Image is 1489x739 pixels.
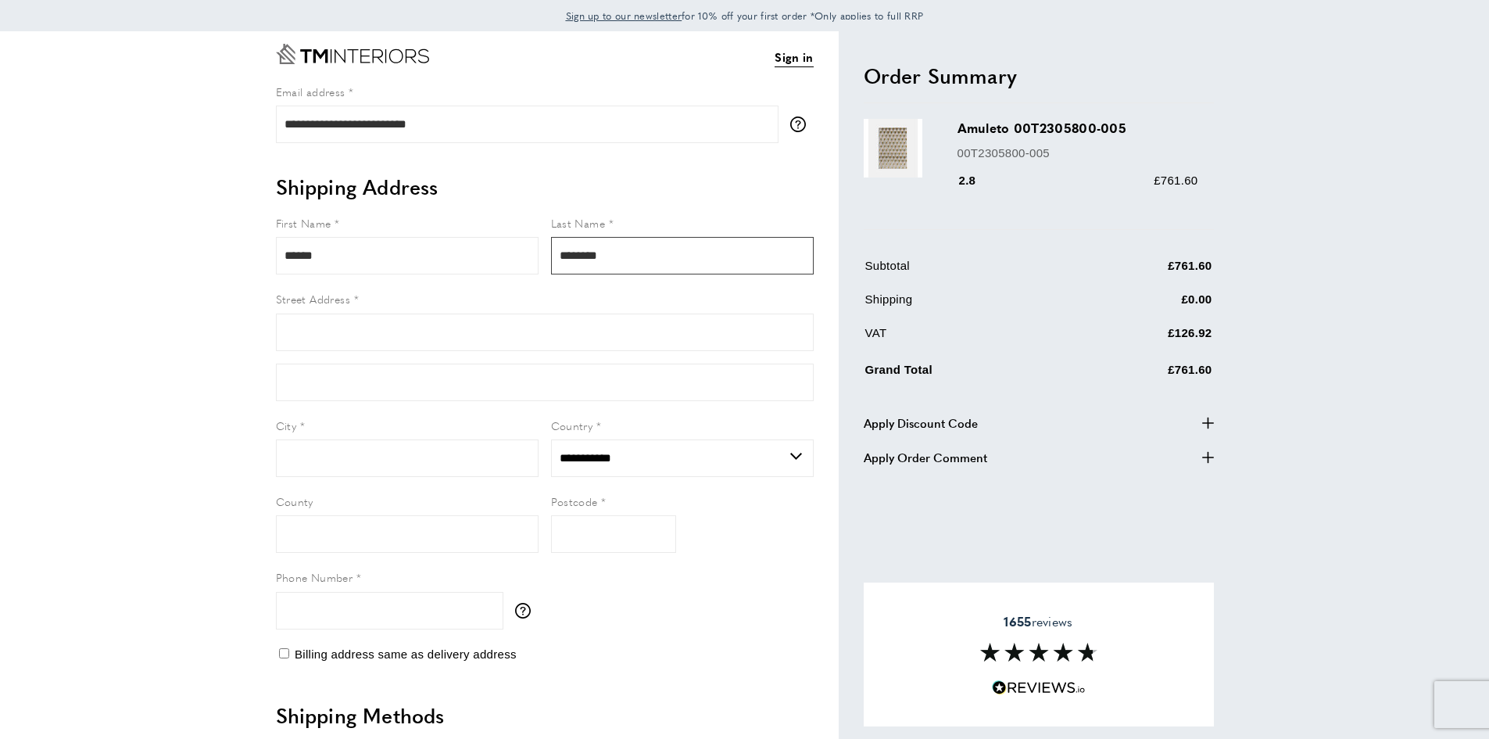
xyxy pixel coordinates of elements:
[279,648,289,658] input: Billing address same as delivery address
[1004,612,1031,630] strong: 1655
[276,173,814,201] h2: Shipping Address
[790,117,814,132] button: More information
[865,324,1075,354] td: VAT
[864,119,922,178] img: Amuleto 00T2305800-005
[276,44,429,64] a: Go to Home page
[980,643,1097,662] img: Reviews section
[551,215,606,231] span: Last Name
[276,701,814,730] h2: Shipping Methods
[515,603,539,619] button: More information
[566,9,682,23] span: Sign up to our newsletter
[1004,614,1072,630] span: reviews
[865,357,1075,391] td: Grand Total
[864,448,987,467] span: Apply Order Comment
[566,8,682,23] a: Sign up to our newsletter
[1154,174,1197,187] span: £761.60
[276,418,297,433] span: City
[551,493,598,509] span: Postcode
[865,290,1075,321] td: Shipping
[957,171,998,190] div: 2.8
[276,84,345,99] span: Email address
[276,569,353,585] span: Phone Number
[992,680,1086,695] img: Reviews.io 5 stars
[775,48,813,67] a: Sign in
[1076,256,1212,287] td: £761.60
[957,144,1198,163] p: 00T2305800-005
[276,215,331,231] span: First Name
[864,414,978,432] span: Apply Discount Code
[957,119,1198,137] h3: Amuleto 00T2305800-005
[1076,324,1212,354] td: £126.92
[864,62,1214,90] h2: Order Summary
[1076,357,1212,391] td: £761.60
[295,648,517,661] span: Billing address same as delivery address
[276,291,351,307] span: Street Address
[865,256,1075,287] td: Subtotal
[551,418,593,433] span: Country
[1076,290,1212,321] td: £0.00
[276,493,313,509] span: County
[566,9,924,23] span: for 10% off your first order *Only applies to full RRP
